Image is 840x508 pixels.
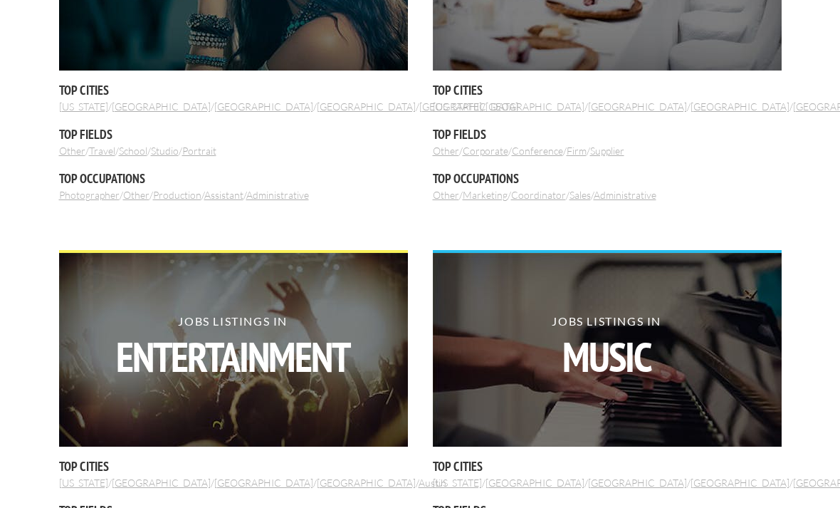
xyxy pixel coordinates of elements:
a: [GEOGRAPHIC_DATA] [214,100,313,113]
strong: Entertainment [58,336,407,378]
h5: Top Fields [433,125,782,143]
a: [GEOGRAPHIC_DATA] [214,477,313,489]
a: [US_STATE] [433,100,482,113]
h5: Top Fields [59,125,408,143]
a: [US_STATE] [433,477,482,489]
a: [GEOGRAPHIC_DATA] [485,100,584,113]
a: Portrait [182,145,216,157]
a: Other [433,189,459,201]
a: Travel [89,145,115,157]
h5: Top Cities [433,457,782,475]
h2: Jobs Listings in [58,316,407,378]
a: [GEOGRAPHIC_DATA] [419,100,518,113]
a: [US_STATE] [59,477,108,489]
a: Coordinator [511,189,566,201]
a: Conference [512,145,563,157]
a: [GEOGRAPHIC_DATA] [588,100,687,113]
h5: Top Occupations [433,170,782,187]
a: Studio [151,145,179,157]
strong: Music [432,336,781,378]
a: Administrative [246,189,309,201]
a: [GEOGRAPHIC_DATA] [485,477,584,489]
a: Austin [419,477,446,489]
a: Firm [567,145,587,157]
a: Marketing [463,189,508,201]
h5: Top Cities [59,81,408,99]
a: Jobs Listings inEntertainment [59,250,408,447]
img: hands playing a piano [433,253,782,447]
a: Other [433,145,459,157]
img: photo looking at a lighted stage during a concert [59,253,408,447]
a: Administrative [594,189,656,201]
a: Other [59,145,85,157]
h5: Top Cities [59,457,408,475]
a: [GEOGRAPHIC_DATA] [691,477,789,489]
a: Jobs Listings inMusic [433,250,782,447]
a: [GEOGRAPHIC_DATA] [588,477,687,489]
a: Assistant [204,189,243,201]
h5: Top Cities [433,81,782,99]
a: [GEOGRAPHIC_DATA] [112,100,211,113]
h5: Top Occupations [59,170,408,187]
a: Production [153,189,201,201]
a: [GEOGRAPHIC_DATA] [112,477,211,489]
a: [GEOGRAPHIC_DATA] [317,100,416,113]
a: Photographer [59,189,120,201]
a: School [119,145,147,157]
a: Supplier [590,145,624,157]
a: [GEOGRAPHIC_DATA] [317,477,416,489]
a: Corporate [463,145,508,157]
a: [US_STATE] [59,100,108,113]
a: Other [123,189,149,201]
a: Sales [569,189,591,201]
a: [GEOGRAPHIC_DATA] [691,100,789,113]
h2: Jobs Listings in [432,316,781,378]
